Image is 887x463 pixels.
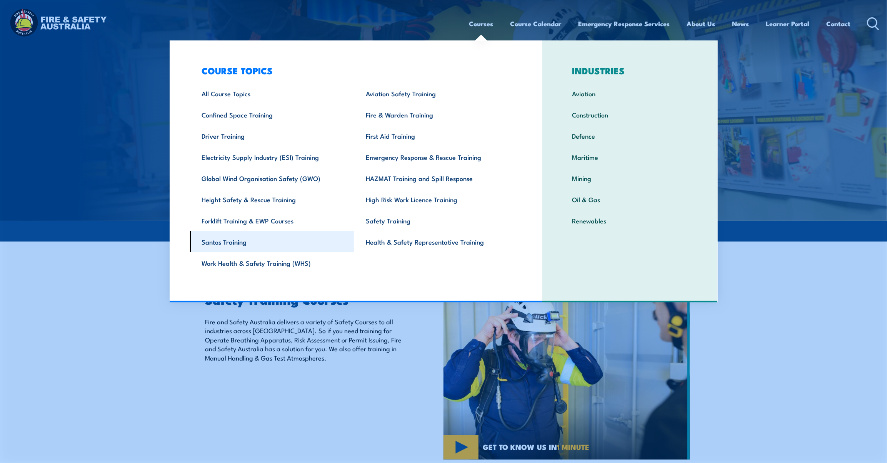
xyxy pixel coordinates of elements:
a: Fire & Warden Training [354,104,518,125]
a: Emergency Response Services [579,13,670,34]
a: Aviation [560,83,700,104]
p: Fire and Safety Australia delivers a variety of Safety Courses to all industries across [GEOGRAPH... [205,317,408,362]
a: Course Calendar [510,13,562,34]
a: Defence [560,125,700,146]
a: Electricity Supply Industry (ESI) Training [190,146,354,168]
a: Construction [560,104,700,125]
a: Forklift Training & EWP Courses [190,210,354,231]
a: Global Wind Organisation Safety (GWO) [190,168,354,189]
h3: COURSE TOPICS [190,65,519,76]
a: Contact [827,13,851,34]
a: Work Health & Safety Training (WHS) [190,252,354,273]
a: Santos Training [190,231,354,252]
a: News [732,13,749,34]
img: Safety Training COURSES (1) [443,275,690,460]
a: All Course Topics [190,83,354,104]
a: Courses [469,13,494,34]
a: High Risk Work Licence Training [354,189,518,210]
a: Learner Portal [766,13,810,34]
a: Safety Training [354,210,518,231]
a: Renewables [560,210,700,231]
a: Driver Training [190,125,354,146]
a: Emergency Response & Rescue Training [354,146,518,168]
span: GET TO KNOW US IN [483,443,589,450]
h3: INDUSTRIES [560,65,700,76]
h2: Safety Training Courses [205,294,408,305]
a: Confined Space Training [190,104,354,125]
a: Aviation Safety Training [354,83,518,104]
a: About Us [687,13,715,34]
a: Height Safety & Rescue Training [190,189,354,210]
a: Oil & Gas [560,189,700,210]
a: Maritime [560,146,700,168]
strong: 1 MINUTE [557,441,589,452]
a: First Aid Training [354,125,518,146]
a: Health & Safety Representative Training [354,231,518,252]
a: HAZMAT Training and Spill Response [354,168,518,189]
a: Mining [560,168,700,189]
